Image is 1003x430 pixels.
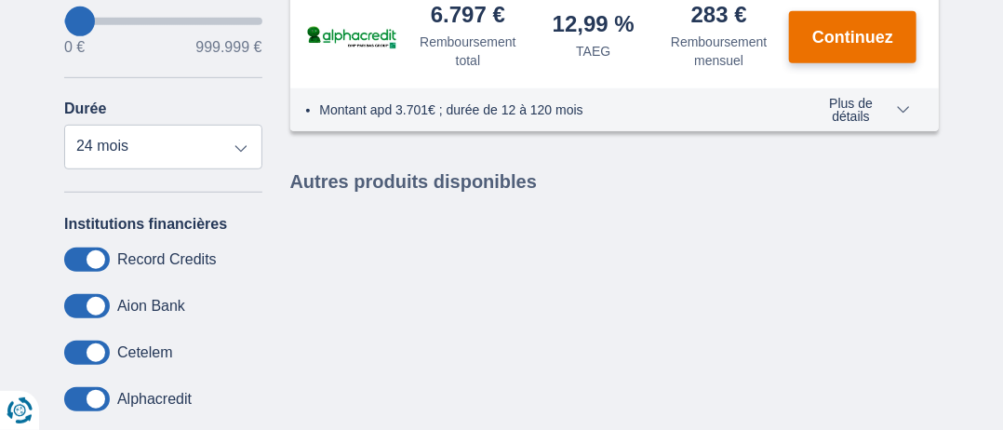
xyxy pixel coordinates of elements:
span: 999.999 € [195,40,261,55]
label: Aion Bank [117,298,185,315]
button: Continuez [789,11,916,63]
div: 283 € [691,4,747,29]
label: Record Credits [117,251,217,268]
label: Cetelem [117,344,173,361]
label: Durée [64,101,106,117]
span: 0 € [64,40,85,55]
label: Alphacredit [117,391,192,408]
label: Institutions financières [64,216,227,233]
button: Plus de détails [795,96,924,124]
span: Plus de détails [809,97,910,123]
div: TAEG [576,42,610,60]
div: 6.797 € [431,4,505,29]
img: pret personnel AlphaCredit [305,23,398,52]
div: Remboursement mensuel [663,33,774,70]
li: Montant apd 3.701€ ; durée de 12 à 120 mois [320,101,781,119]
div: 12,99 % [553,13,635,38]
span: Continuez [812,29,893,46]
input: wantToBorrow [64,18,262,25]
div: Remboursement total [413,33,524,70]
